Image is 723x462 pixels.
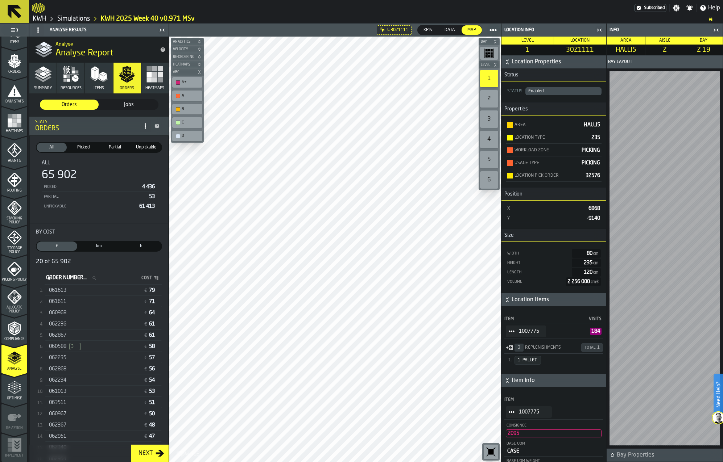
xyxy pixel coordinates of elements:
span: 32576 [586,173,600,178]
div: StatList-item-Volume [507,277,601,286]
button: button- [171,68,204,76]
div: thumb [462,25,482,35]
span: € [144,367,147,372]
span: 61 413 [139,204,155,209]
div: Stats [35,119,140,125]
span: Orders [1,70,27,74]
div: 65 902 [42,169,77,182]
div: RAW: 2256000 [507,277,601,286]
div: Width [507,251,569,256]
span: 062367 [49,422,66,428]
span: Location Properties [512,58,604,66]
span: 2 256 000 [567,279,599,284]
span: 120 [584,270,599,275]
li: menu Compliance [1,315,27,344]
div: 2 [480,90,498,108]
div: D [182,134,200,138]
button: button- [171,53,204,60]
div: Title [36,229,162,235]
div: StatList-item-Picked [42,182,156,192]
div: button-toolbar-undefined [479,109,500,129]
span: 30Z1111 [555,46,605,54]
div: button-toolbar-undefined [171,76,204,89]
div: button-toolbar-undefined [171,129,204,143]
li: menu Routing [1,166,27,195]
div: L. [387,28,390,32]
span: Subscribed [644,5,665,10]
span: 1 [597,345,600,350]
h3: title-section-Size [501,229,606,242]
label: button-switch-multi-Unpickable (61 413) [131,142,162,153]
h3: title-section-Status [501,68,606,81]
div: X [507,206,586,211]
span: Location [570,38,590,43]
div: StatList-item-Unpickable [42,201,156,211]
span: Jobs [102,101,155,108]
span: All [42,160,50,166]
li: menu Stacking Policy [1,196,27,225]
span: € [144,288,147,293]
label: button-switch-multi-KPIs [417,25,438,35]
span: Items [94,86,104,91]
span: Resources [61,86,82,91]
div: StatList-item-Height [507,259,601,267]
span: € [144,344,147,349]
span: 61 [149,322,156,327]
div: 6 [480,171,498,189]
div: thumb [418,25,438,35]
span: Storage Policy [1,246,27,254]
div: Title [42,160,156,166]
div: Info [608,28,711,33]
span: Routing [1,189,27,193]
a: link-to-/wh/i/4fb45246-3b77-4bb5-b880-c337c3c5facb/simulations/efb403d9-458b-4c64-8b06-ddf6447f0d1f [101,15,195,23]
span: Heatmaps [145,86,164,91]
label: button-toggle-Close me [711,26,721,34]
span: Analytics [172,40,196,44]
div: StatList-item-[object Object] [45,408,162,419]
div: thumb [37,241,77,251]
div: Unpickable [43,204,136,209]
label: button-switch-multi-Time [120,241,162,252]
span: cm [593,252,599,256]
span: 061613 [49,287,66,293]
label: button-switch-multi-Jobs [99,99,158,110]
span: Summary [34,86,52,91]
div: thumb [40,100,99,110]
div: 3 [480,110,498,128]
nav: Breadcrumb [32,14,720,23]
h3: title-section-Position [501,188,606,201]
span: Bay [700,38,707,43]
span: Size [501,232,514,238]
h2: Sub Title [55,40,154,47]
span: Item Info [512,376,604,385]
div: button-toolbar-undefined [479,150,500,170]
span: 80 [587,251,599,256]
a: link-to-/wh/i/4fb45246-3b77-4bb5-b880-c337c3c5facb [57,15,90,23]
span: Re-Ordering [172,55,196,59]
span: 060588 [49,344,66,349]
span: Location Items [512,295,604,304]
li: menu Picking Policy [1,255,27,284]
span: ABC [172,70,196,74]
span: Level [521,38,534,43]
div: StatList-item-Y [506,213,602,223]
span: Stacking Policy [1,217,27,224]
span: 062235 [49,355,66,361]
label: button-toggle-Toggle Full Menu [1,25,27,35]
span: Unpickable [133,144,160,151]
label: button-switch-multi-Orders [40,99,99,110]
span: 48 [149,423,156,428]
label: button-toggle-Notifications [683,4,696,12]
div: Orders [35,125,140,133]
span: Re-assign [1,426,27,430]
span: Bay [479,40,492,44]
div: button-toolbar-undefined [479,170,500,190]
div: Area [515,122,581,127]
div: thumb [439,25,461,35]
span: Picking Policy [1,278,27,282]
span: 53 [149,389,156,394]
span: € [144,434,147,439]
div: 4 [480,131,498,148]
div: 1 [480,70,498,87]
